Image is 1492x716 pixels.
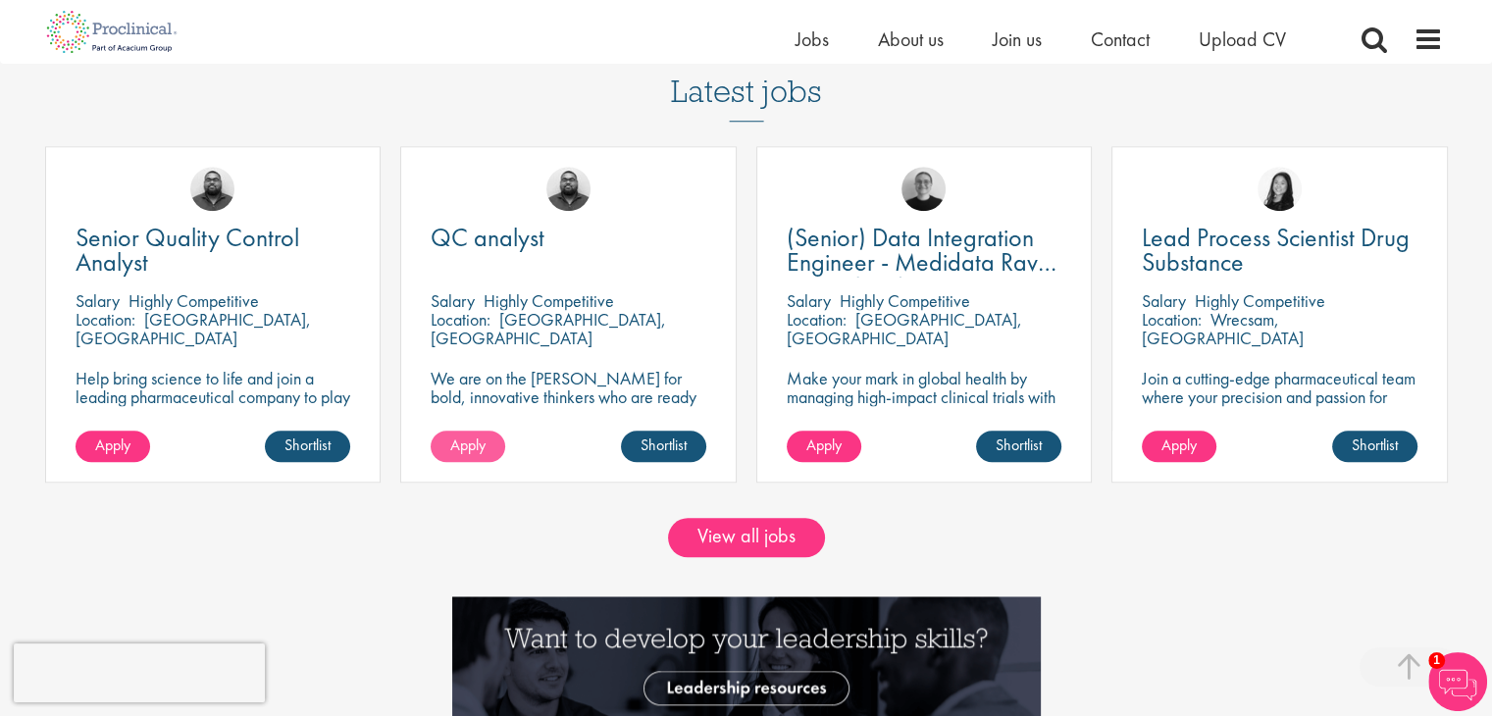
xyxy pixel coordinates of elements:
p: [GEOGRAPHIC_DATA], [GEOGRAPHIC_DATA] [787,308,1022,349]
span: Location: [431,308,490,331]
span: Location: [787,308,847,331]
a: Want to develop your leadership skills? See our Leadership Resources [452,646,1041,667]
p: [GEOGRAPHIC_DATA], [GEOGRAPHIC_DATA] [431,308,666,349]
span: Location: [1142,308,1202,331]
p: Wrecsam, [GEOGRAPHIC_DATA] [1142,308,1304,349]
a: Upload CV [1199,26,1286,52]
img: Numhom Sudsok [1258,167,1302,211]
h3: Latest jobs [671,26,822,122]
a: Join us [993,26,1042,52]
a: Shortlist [1332,431,1417,462]
a: (Senior) Data Integration Engineer - Medidata Rave Specialized [787,226,1062,275]
p: Join a cutting-edge pharmaceutical team where your precision and passion for quality will help sh... [1142,369,1417,443]
span: Apply [95,435,130,455]
a: Apply [1142,431,1216,462]
img: Ashley Bennett [190,167,234,211]
p: Highly Competitive [129,289,259,312]
span: Apply [450,435,486,455]
p: Highly Competitive [840,289,970,312]
span: 1 [1428,652,1445,669]
span: Location: [76,308,135,331]
a: Shortlist [621,431,706,462]
img: Chatbot [1428,652,1487,711]
a: Jobs [796,26,829,52]
img: Emma Pretorious [901,167,946,211]
p: We are on the [PERSON_NAME] for bold, innovative thinkers who are ready to help push the boundari... [431,369,706,462]
a: Shortlist [265,431,350,462]
img: Ashley Bennett [546,167,591,211]
span: Senior Quality Control Analyst [76,221,299,279]
a: Contact [1091,26,1150,52]
a: About us [878,26,944,52]
a: Shortlist [976,431,1061,462]
span: Apply [806,435,842,455]
span: Apply [1161,435,1197,455]
p: Make your mark in global health by managing high-impact clinical trials with a leading CRO. [787,369,1062,425]
span: Salary [1142,289,1186,312]
span: QC analyst [431,221,544,254]
a: Lead Process Scientist Drug Substance [1142,226,1417,275]
a: Apply [76,431,150,462]
p: [GEOGRAPHIC_DATA], [GEOGRAPHIC_DATA] [76,308,311,349]
a: Apply [787,431,861,462]
iframe: reCAPTCHA [14,643,265,702]
span: (Senior) Data Integration Engineer - Medidata Rave Specialized [787,221,1056,303]
a: Apply [431,431,505,462]
span: Salary [431,289,475,312]
p: Highly Competitive [484,289,614,312]
p: Highly Competitive [1195,289,1325,312]
a: QC analyst [431,226,706,250]
a: View all jobs [668,518,825,557]
span: Salary [76,289,120,312]
p: Help bring science to life and join a leading pharmaceutical company to play a key role in delive... [76,369,351,462]
span: Salary [787,289,831,312]
span: Lead Process Scientist Drug Substance [1142,221,1410,279]
a: Senior Quality Control Analyst [76,226,351,275]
